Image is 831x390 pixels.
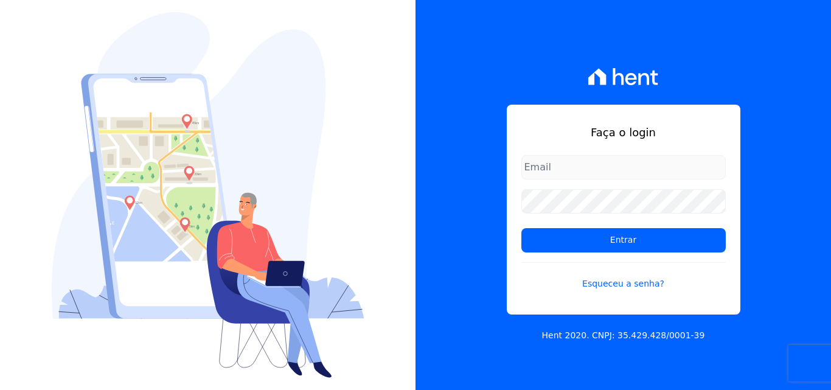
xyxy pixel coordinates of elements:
p: Hent 2020. CNPJ: 35.429.428/0001-39 [542,329,705,342]
h1: Faça o login [521,124,726,141]
img: Login [52,12,364,378]
input: Entrar [521,228,726,252]
input: Email [521,155,726,179]
a: Esqueceu a senha? [521,262,726,290]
